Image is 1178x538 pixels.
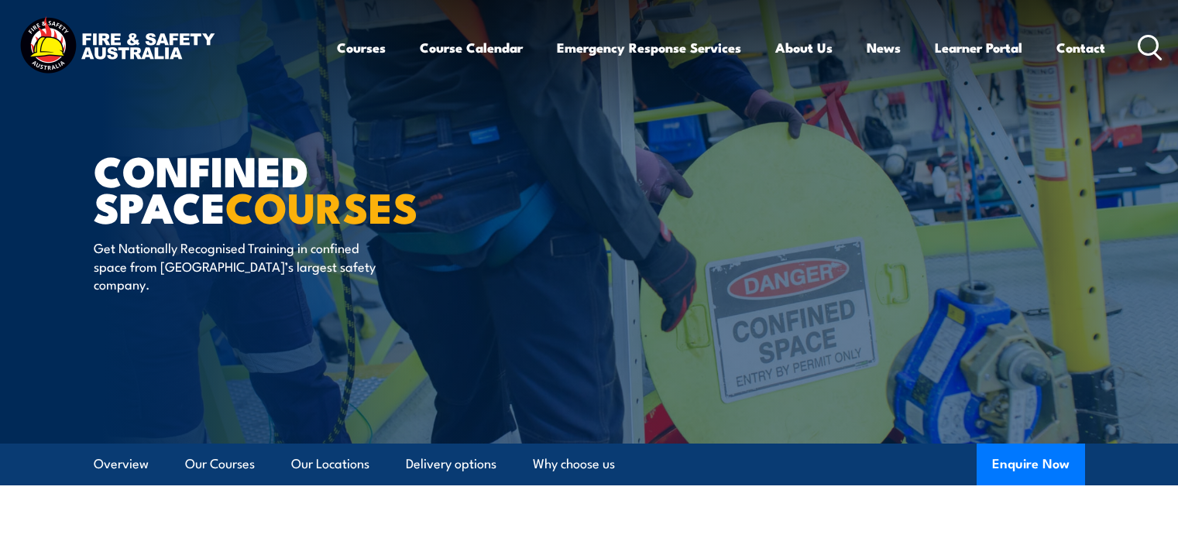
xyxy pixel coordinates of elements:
[1056,27,1105,68] a: Contact
[557,27,741,68] a: Emergency Response Services
[337,27,386,68] a: Courses
[977,444,1085,485] button: Enquire Now
[775,27,833,68] a: About Us
[420,27,523,68] a: Course Calendar
[406,444,496,485] a: Delivery options
[94,444,149,485] a: Overview
[225,173,418,238] strong: COURSES
[935,27,1022,68] a: Learner Portal
[533,444,615,485] a: Why choose us
[867,27,901,68] a: News
[185,444,255,485] a: Our Courses
[94,152,476,224] h1: Confined Space
[291,444,369,485] a: Our Locations
[94,238,376,293] p: Get Nationally Recognised Training in confined space from [GEOGRAPHIC_DATA]’s largest safety comp...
